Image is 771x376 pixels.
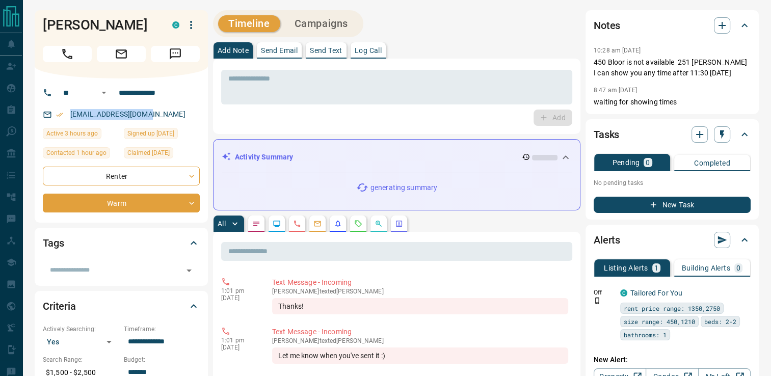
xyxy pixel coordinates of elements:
span: bathrooms: 1 [624,330,667,340]
div: Tasks [594,122,751,147]
p: [DATE] [221,294,257,302]
p: 1:01 pm [221,337,257,344]
p: 1 [654,264,658,272]
p: Completed [694,159,730,167]
div: condos.ca [620,289,627,297]
p: [PERSON_NAME] texted [PERSON_NAME] [272,288,568,295]
p: Search Range: [43,355,119,364]
h1: [PERSON_NAME] [43,17,157,33]
button: Open [98,87,110,99]
p: 8:47 am [DATE] [594,87,637,94]
svg: Listing Alerts [334,220,342,228]
p: No pending tasks [594,175,751,191]
p: 0 [736,264,740,272]
span: beds: 2-2 [704,316,736,327]
p: Pending [612,159,640,166]
p: Activity Summary [235,152,293,163]
div: Let me know when you've sent it :) [272,347,568,364]
svg: Lead Browsing Activity [273,220,281,228]
p: 450 Bloor is not available 251 [PERSON_NAME] I can show you any time after 11:30 [DATE] [594,57,751,78]
div: Activity Summary [222,148,572,167]
svg: Opportunities [375,220,383,228]
div: Renter [43,167,200,185]
div: Criteria [43,294,200,318]
p: Text Message - Incoming [272,327,568,337]
span: Email [97,46,146,62]
p: Timeframe: [124,325,200,334]
span: Signed up [DATE] [127,128,174,139]
svg: Notes [252,220,260,228]
svg: Requests [354,220,362,228]
p: waiting for showing times [594,97,751,108]
p: Off [594,288,614,297]
h2: Tags [43,235,64,251]
svg: Push Notification Only [594,297,601,304]
div: Yes [43,334,119,350]
p: [PERSON_NAME] texted [PERSON_NAME] [272,337,568,344]
svg: Emails [313,220,322,228]
span: Active 3 hours ago [46,128,98,139]
p: generating summary [370,182,437,193]
span: Message [151,46,200,62]
button: Open [182,263,196,278]
span: size range: 450,1210 [624,316,695,327]
div: Fri Aug 15 2025 [124,147,200,162]
svg: Agent Actions [395,220,403,228]
p: Add Note [218,47,249,54]
span: Claimed [DATE] [127,148,170,158]
span: rent price range: 1350,2750 [624,303,720,313]
a: [EMAIL_ADDRESS][DOMAIN_NAME] [70,110,185,118]
div: Warm [43,194,200,212]
button: Campaigns [284,15,358,32]
p: All [218,220,226,227]
svg: Calls [293,220,301,228]
p: Text Message - Incoming [272,277,568,288]
div: Thanks! [272,298,568,314]
h2: Notes [594,17,620,34]
p: Send Text [310,47,342,54]
p: Building Alerts [682,264,730,272]
p: New Alert: [594,355,751,365]
span: Contacted 1 hour ago [46,148,107,158]
h2: Tasks [594,126,619,143]
div: Notes [594,13,751,38]
div: Alerts [594,228,751,252]
h2: Alerts [594,232,620,248]
p: Send Email [261,47,298,54]
p: 10:28 am [DATE] [594,47,641,54]
p: [DATE] [221,344,257,351]
div: Tags [43,231,200,255]
div: Thu Aug 14 2025 [124,128,200,142]
div: Mon Aug 18 2025 [43,147,119,162]
button: Timeline [218,15,280,32]
p: Listing Alerts [604,264,648,272]
p: 0 [646,159,650,166]
h2: Criteria [43,298,76,314]
span: Call [43,46,92,62]
button: New Task [594,197,751,213]
p: 1:01 pm [221,287,257,294]
p: Log Call [355,47,382,54]
p: Budget: [124,355,200,364]
div: Mon Aug 18 2025 [43,128,119,142]
div: condos.ca [172,21,179,29]
svg: Email Verified [56,111,63,118]
p: Actively Searching: [43,325,119,334]
a: Tailored For You [630,289,682,297]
